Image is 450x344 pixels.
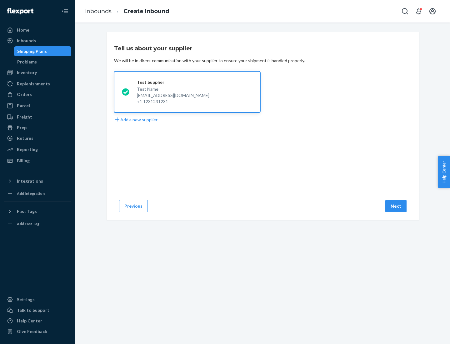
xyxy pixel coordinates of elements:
a: Problems [14,57,72,67]
a: Reporting [4,144,71,154]
a: Inventory [4,68,71,78]
div: We will be in direct communication with your supplier to ensure your shipment is handled properly. [114,58,305,64]
button: Add a new supplier [114,116,157,123]
a: Freight [4,112,71,122]
button: Give Feedback [4,326,71,336]
a: Replenishments [4,79,71,89]
div: Add Integration [17,191,45,196]
button: Open account menu [426,5,439,18]
a: Returns [4,133,71,143]
a: Settings [4,295,71,305]
div: Orders [17,91,32,98]
div: Inventory [17,69,37,76]
button: Next [385,200,407,212]
img: Flexport logo [7,8,33,14]
a: Orders [4,89,71,99]
div: Inbounds [17,38,36,44]
a: Home [4,25,71,35]
div: Help Center [17,318,42,324]
h3: Tell us about your supplier [114,44,192,53]
ol: breadcrumbs [80,2,174,21]
a: Help Center [4,316,71,326]
div: Shipping Plans [17,48,47,54]
a: Parcel [4,101,71,111]
a: Prep [4,123,71,133]
button: Open Search Box [399,5,411,18]
a: Create Inbound [123,8,169,15]
div: Give Feedback [17,328,47,335]
a: Add Integration [4,189,71,199]
div: Reporting [17,146,38,153]
div: Returns [17,135,33,141]
div: Problems [17,59,37,65]
button: Close Navigation [59,5,71,18]
div: Freight [17,114,32,120]
div: Billing [17,158,30,164]
a: Inbounds [85,8,112,15]
button: Integrations [4,176,71,186]
a: Talk to Support [4,305,71,315]
div: Home [17,27,29,33]
a: Shipping Plans [14,46,72,56]
a: Inbounds [4,36,71,46]
div: Settings [17,296,35,303]
div: Replenishments [17,81,50,87]
div: Fast Tags [17,208,37,215]
button: Open notifications [412,5,425,18]
div: Add Fast Tag [17,221,39,226]
button: Previous [119,200,148,212]
button: Fast Tags [4,206,71,216]
div: Talk to Support [17,307,49,313]
div: Integrations [17,178,43,184]
button: Help Center [438,156,450,188]
div: Parcel [17,103,30,109]
a: Billing [4,156,71,166]
a: Add Fast Tag [4,219,71,229]
div: Prep [17,124,27,131]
